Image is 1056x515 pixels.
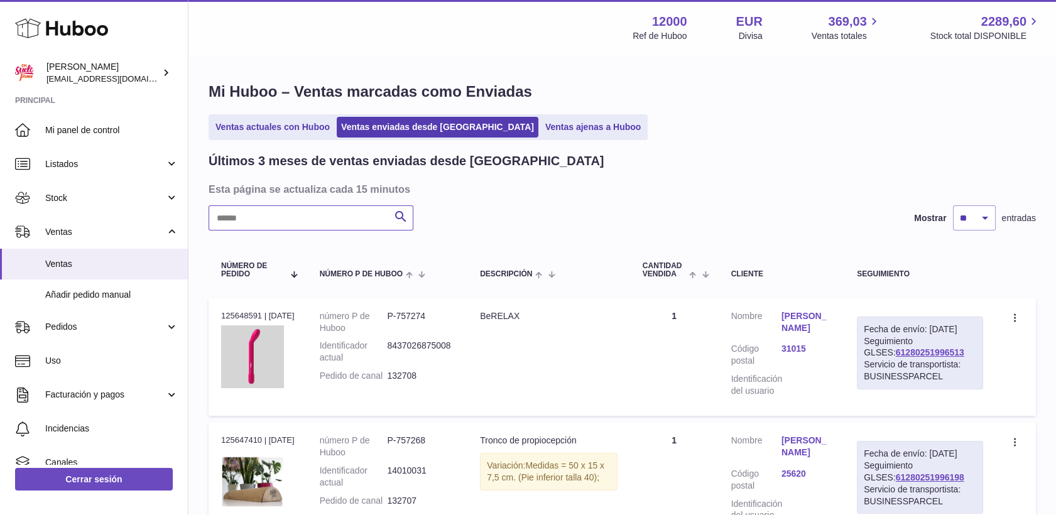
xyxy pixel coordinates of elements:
span: Descripción [480,270,532,278]
h3: Esta página se actualiza cada 15 minutos [209,182,1033,196]
a: 2289,60 Stock total DISPONIBLE [930,13,1041,42]
span: Facturación y pagos [45,389,165,401]
span: Ventas totales [812,30,881,42]
a: 25620 [781,468,832,480]
dd: P-757274 [387,310,455,334]
div: [PERSON_NAME] [46,61,160,85]
h2: Últimos 3 meses de ventas enviadas desde [GEOGRAPHIC_DATA] [209,153,604,170]
div: Divisa [739,30,763,42]
a: 31015 [781,343,832,355]
dt: Código postal [731,343,781,367]
span: Incidencias [45,423,178,435]
div: BeRELAX [480,310,618,322]
span: Añadir pedido manual [45,289,178,301]
dd: P-757268 [387,435,455,458]
span: Uso [45,355,178,367]
dt: Pedido de canal [320,495,388,507]
span: Stock total DISPONIBLE [930,30,1041,42]
dd: 8437026875008 [387,340,455,364]
a: Ventas actuales con Huboo [211,117,334,138]
dd: 132707 [387,495,455,507]
a: [PERSON_NAME] [781,435,832,458]
td: 1 [630,298,719,416]
span: Stock [45,192,165,204]
div: Fecha de envío: [DATE] [864,448,976,460]
dd: 14010031 [387,465,455,489]
dt: Nombre [731,310,781,337]
a: 61280251996513 [896,347,964,357]
img: mar@ensuelofirme.com [15,63,34,82]
div: 125648591 | [DATE] [221,310,295,322]
dt: número P de Huboo [320,435,388,458]
dd: 132708 [387,370,455,382]
dt: número P de Huboo [320,310,388,334]
span: Medidas = 50 x 15 x 7,5 cm. (Pie inferior talla 40); [487,460,604,482]
div: Seguimiento GLSES: [857,317,983,389]
div: 125647410 | [DATE] [221,435,295,446]
a: [PERSON_NAME] [781,310,832,334]
div: Seguimiento [857,270,983,278]
a: Cerrar sesión [15,468,173,491]
div: Seguimiento GLSES: [857,441,983,514]
span: Ventas [45,258,178,270]
div: Servicio de transportista: BUSINESSPARCEL [864,359,976,382]
span: entradas [1002,212,1036,224]
strong: EUR [736,13,763,30]
a: 61280251996198 [896,472,964,482]
span: [EMAIL_ADDRESS][DOMAIN_NAME] [46,73,185,84]
span: Cantidad vendida [643,262,686,278]
dt: Código postal [731,468,781,492]
span: Canales [45,457,178,469]
a: 369,03 Ventas totales [812,13,881,42]
span: Listados [45,158,165,170]
div: Tronco de propiocepción [480,435,618,447]
div: Servicio de transportista: BUSINESSPARCEL [864,484,976,507]
span: 369,03 [829,13,867,30]
div: Ref de Huboo [633,30,687,42]
span: Mi panel de control [45,124,178,136]
label: Mostrar [914,212,946,224]
div: Fecha de envío: [DATE] [864,323,976,335]
img: tronco-propiocepcion-metodo-5p.jpg [221,450,284,513]
dt: Identificador actual [320,465,388,489]
dt: Pedido de canal [320,370,388,382]
div: Cliente [731,270,832,278]
span: número P de Huboo [320,270,403,278]
span: Pedidos [45,321,165,333]
img: Bgee-classic-by-esf.jpg [221,325,284,388]
dt: Identificador actual [320,340,388,364]
dt: Identificación del usuario [731,373,781,397]
dt: Nombre [731,435,781,462]
strong: 12000 [652,13,687,30]
div: Variación: [480,453,618,491]
span: Número de pedido [221,262,283,278]
a: Ventas enviadas desde [GEOGRAPHIC_DATA] [337,117,538,138]
span: Ventas [45,226,165,238]
span: 2289,60 [981,13,1026,30]
h1: Mi Huboo – Ventas marcadas como Enviadas [209,82,1036,102]
a: Ventas ajenas a Huboo [541,117,646,138]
